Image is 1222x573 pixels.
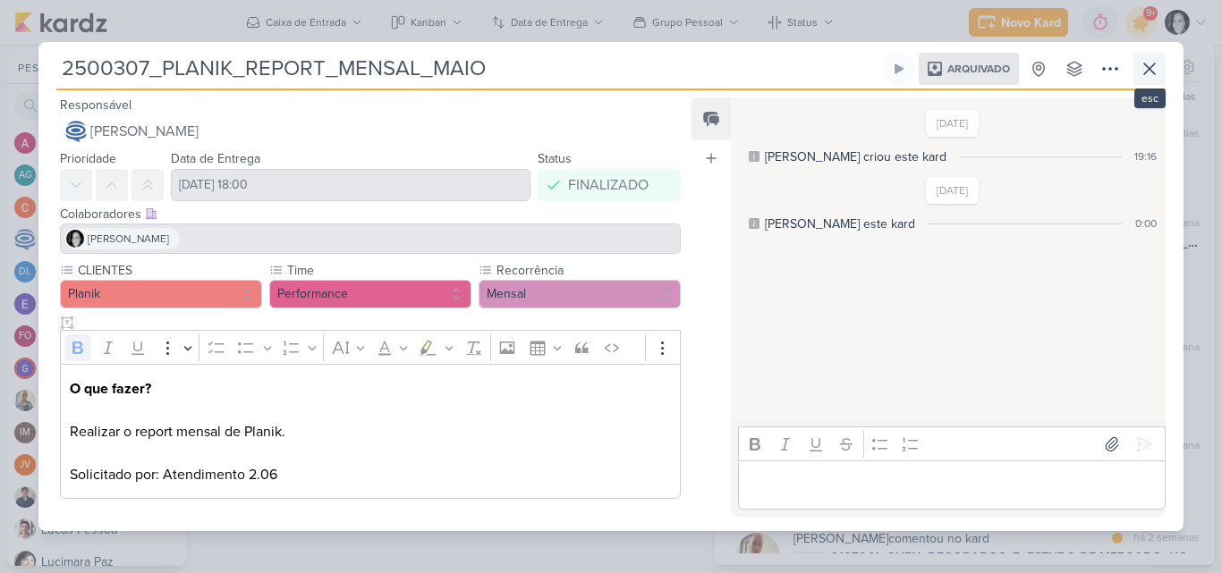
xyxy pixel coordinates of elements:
div: Editor toolbar [738,426,1166,461]
strong: O que fazer? [70,380,151,398]
img: Renata Brandão [66,230,84,248]
p: Realizar o report mensal de Planik. Solicitado por: Atendimento 2.06 [70,378,671,485]
div: [PERSON_NAME] este kard [765,215,915,233]
label: Responsável [60,97,132,113]
label: Prioridade [60,151,116,166]
div: [PERSON_NAME] criou este kard [765,147,946,166]
span: [PERSON_NAME] [88,231,169,247]
img: Caroline Traven De Andrade [65,121,87,142]
div: Editor editing area: main [60,364,681,499]
label: Status [538,151,572,166]
button: Mensal [479,280,681,308]
button: FINALIZADO [538,169,681,201]
button: Performance [269,280,471,308]
button: [PERSON_NAME] [60,115,681,147]
div: Editor toolbar [60,330,681,365]
span: Arquivado [947,63,1010,74]
label: Recorrência [495,261,681,280]
div: 19:16 [1134,148,1157,164]
span: [PERSON_NAME] [90,121,199,142]
input: Kard Sem Título [56,53,879,85]
div: Editor editing area: main [738,460,1166,510]
div: 0:00 [1135,215,1157,232]
button: Planik [60,280,262,308]
div: Ligar relógio [892,62,906,76]
input: Select a date [171,169,530,201]
div: FINALIZADO [568,174,649,196]
div: esc [1134,88,1166,108]
div: Arquivado [919,53,1019,85]
label: Time [285,261,471,280]
label: Data de Entrega [171,151,260,166]
div: Colaboradores [60,205,681,223]
label: CLIENTES [76,261,262,280]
